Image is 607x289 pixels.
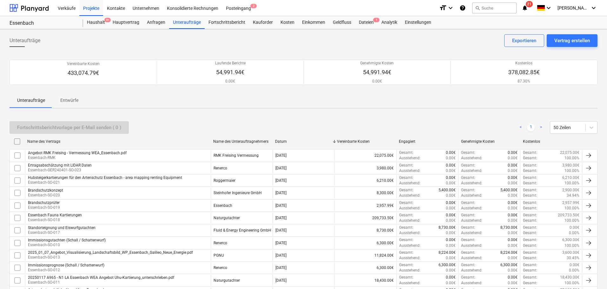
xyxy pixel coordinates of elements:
[523,262,537,268] p: Gesamt :
[439,250,456,255] p: 8,224.00€
[500,187,518,193] p: 5,400.00€
[523,175,537,181] p: Gesamt :
[508,168,518,174] p: 0.00€
[508,280,518,286] p: 0.00€
[214,203,232,208] div: Essenbach
[205,16,249,29] a: Fortschrittsbericht
[523,200,537,206] p: Gesamt :
[500,250,518,255] p: 8,224.00€
[569,268,579,273] p: 0.00%
[446,168,456,174] p: 0.00€
[523,155,537,161] p: Gesamt :
[564,155,579,161] p: 100.00%
[10,37,40,44] span: Unteraufträge
[523,139,580,144] div: Kostenlos
[508,200,518,206] p: 0.00€
[399,218,420,223] p: Ausstehend :
[461,181,482,186] p: Ausstehend :
[214,278,240,283] div: Naturgutachter
[523,187,537,193] p: Gesamt :
[562,200,579,206] p: 2,957.99€
[401,16,435,29] a: Einstellungen
[523,243,537,248] p: Gesamt :
[446,155,456,161] p: 0.00€
[523,206,537,211] p: Gesamt :
[275,228,287,233] div: [DATE]
[275,253,287,258] div: [DATE]
[508,150,518,155] p: 0.00€
[28,151,127,155] div: Angebot RMK Freising - Vermessung WEA_Essenbach.pdf
[83,16,109,29] a: Haushalt9+
[28,255,193,260] p: Essenbach-SO-013
[399,139,456,144] div: Engagiert
[562,175,579,181] p: 6,210.00€
[439,187,456,193] p: 5,400.00€
[522,4,528,12] i: notifications
[545,4,552,12] i: keyboard_arrow_down
[461,155,482,161] p: Ausstehend :
[104,18,111,22] span: 9+
[399,163,413,168] p: Gesamt :
[461,268,482,273] p: Ausstehend :
[446,280,456,286] p: 0.00€
[461,175,475,181] p: Gesamt :
[334,163,396,174] div: 3,980.00€
[399,193,420,198] p: Ausstehend :
[446,243,456,248] p: 0.00€
[564,218,579,223] p: 100.00%
[570,262,579,268] p: 0.00€
[275,203,287,208] div: [DATE]
[28,280,174,285] p: Essenbach-SO-011
[143,16,169,29] div: Anfragen
[378,16,401,29] div: Analytik
[169,16,205,29] a: Unteraufträge
[523,163,537,168] p: Gesamt :
[28,167,92,173] p: Essenbach-GER240401-SO-023
[570,225,579,230] p: 0.00€
[399,206,420,211] p: Ausstehend :
[508,155,518,161] p: 0.00€
[329,16,355,29] a: Geldfluss
[67,61,100,67] p: Vereinbarte Kosten
[337,139,394,144] div: Vereinbarte Kosten
[334,262,396,273] div: 6,300.00€
[28,250,193,255] div: 2025_01_07_Angebot_Visualisierung_Landschaftsbild_WP_Essenbach_Galileo_Neue_Energie.pdf
[28,188,63,193] div: Brandschutzkonzept
[590,4,597,12] i: keyboard_arrow_down
[399,200,413,206] p: Gesamt :
[334,200,396,211] div: 2,957.99€
[461,250,475,255] p: Gesamt :
[28,193,63,198] p: Essenbach-SO-020
[475,5,480,10] span: search
[537,124,545,131] a: Next page
[334,213,396,223] div: 209,733.50€
[334,225,396,236] div: 8,730.00€
[355,16,378,29] div: Dateien
[508,163,518,168] p: 0.00€
[439,262,456,268] p: 6,300.00€
[83,16,109,29] div: Haushalt
[399,213,413,218] p: Gesamt :
[373,18,379,22] span: 1
[523,280,537,286] p: Gesamt :
[523,193,537,198] p: Gesamt :
[213,139,270,144] div: Name des Unterauftragnehmers
[461,193,482,198] p: Ausstehend :
[564,206,579,211] p: 100.00%
[512,36,536,45] div: Exportieren
[360,69,394,76] p: 54,991.94€
[275,216,287,220] div: [DATE]
[508,268,518,273] p: 0.00€
[28,263,104,267] div: Immissionsprognose (Schall / Schattenwurf)
[277,16,298,29] a: Kosten
[399,168,420,174] p: Ausstehend :
[28,238,106,242] div: Immissionsgutachten (Schall / Schattenwurf)
[547,34,597,47] button: Vertrag erstellen
[446,175,456,181] p: 0.00€
[399,237,413,243] p: Gesamt :
[446,206,456,211] p: 0.00€
[399,230,420,236] p: Ausstehend :
[446,213,456,218] p: 0.00€
[461,243,482,248] p: Ausstehend :
[28,267,104,273] p: Essenbach-SO-012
